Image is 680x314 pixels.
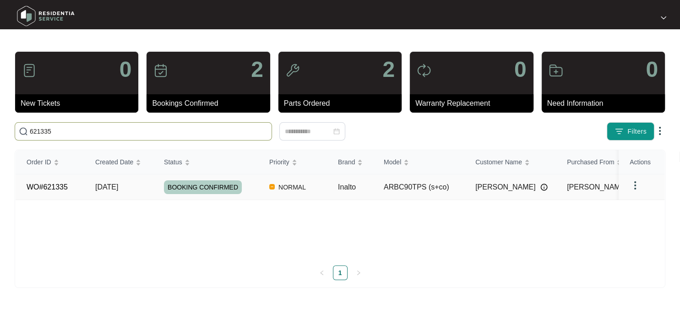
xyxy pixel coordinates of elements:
button: left [315,265,329,280]
span: Purchased From [567,157,614,167]
th: Model [373,150,464,174]
th: Priority [258,150,327,174]
p: 2 [251,59,263,81]
button: filter iconFilters [607,122,654,141]
th: Status [153,150,258,174]
p: 0 [120,59,132,81]
th: Actions [619,150,664,174]
th: Brand [327,150,373,174]
li: Previous Page [315,265,329,280]
th: Purchased From [556,150,647,174]
p: Need Information [547,98,665,109]
img: icon [22,63,37,78]
span: left [319,270,325,276]
th: Customer Name [464,150,556,174]
p: Bookings Confirmed [152,98,270,109]
a: WO#621335 [27,183,68,191]
p: Parts Ordered [284,98,402,109]
span: right [356,270,361,276]
li: Next Page [351,265,366,280]
img: filter icon [615,127,624,136]
img: icon [153,63,168,78]
p: New Tickets [21,98,138,109]
p: Warranty Replacement [415,98,533,109]
img: icon [417,63,431,78]
img: dropdown arrow [630,180,641,191]
p: 0 [646,59,658,81]
span: [DATE] [95,183,118,191]
button: right [351,265,366,280]
span: Order ID [27,157,51,167]
span: Customer Name [475,157,522,167]
img: Info icon [540,184,548,191]
span: [PERSON_NAME] [567,183,627,191]
img: dropdown arrow [661,16,666,20]
p: 0 [514,59,527,81]
span: Created Date [95,157,133,167]
li: 1 [333,265,348,280]
span: Model [384,157,401,167]
span: BOOKING CONFIRMED [164,180,242,194]
a: 1 [333,266,347,280]
img: search-icon [19,127,28,136]
td: ARBC90TPS (s+co) [373,174,464,200]
th: Order ID [16,150,84,174]
span: NORMAL [275,182,310,193]
img: icon [285,63,300,78]
span: [PERSON_NAME] [475,182,536,193]
span: Status [164,157,182,167]
img: Vercel Logo [269,184,275,189]
span: Inalto [338,183,356,191]
span: Priority [269,157,289,167]
span: Brand [338,157,355,167]
input: Search by Order Id, Assignee Name, Customer Name, Brand and Model [30,126,268,136]
th: Created Date [84,150,153,174]
span: Filters [627,127,647,136]
img: residentia service logo [14,2,78,30]
img: icon [549,63,563,78]
p: 2 [382,59,395,81]
img: dropdown arrow [654,125,665,136]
